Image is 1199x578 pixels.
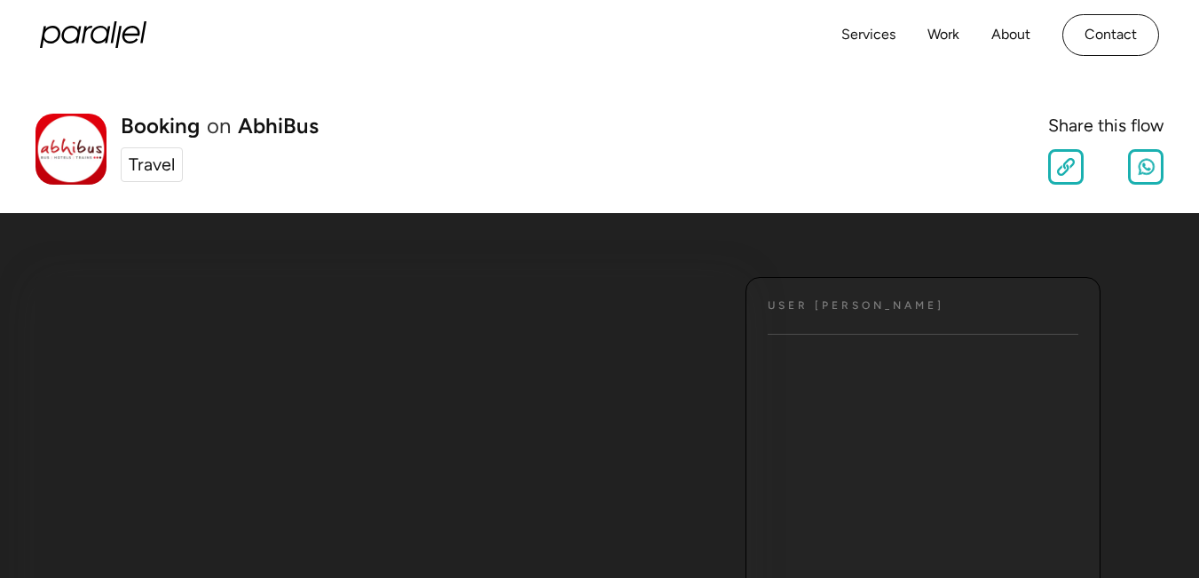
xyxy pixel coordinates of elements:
[927,22,959,48] a: Work
[991,22,1030,48] a: About
[1048,113,1164,139] div: Share this flow
[121,115,200,137] h1: Booking
[1062,14,1159,56] a: Contact
[768,299,944,313] h4: User [PERSON_NAME]
[238,115,319,137] a: AbhiBus
[40,21,146,48] a: home
[121,147,183,183] a: Travel
[207,115,231,137] div: on
[841,22,895,48] a: Services
[129,152,175,178] div: Travel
